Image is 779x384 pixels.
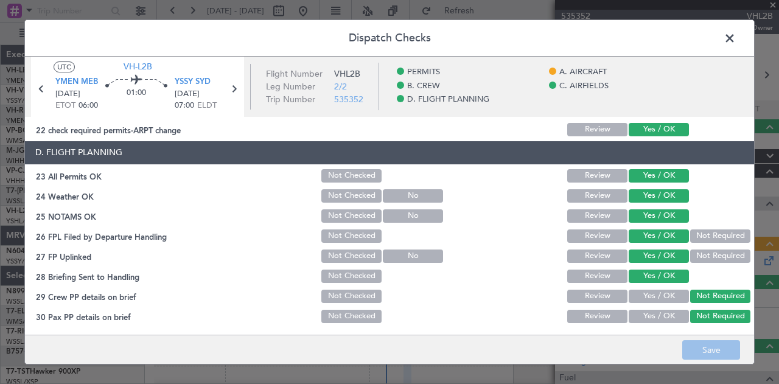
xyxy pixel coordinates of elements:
button: Not Required [690,290,750,303]
button: Review [567,189,627,203]
button: Yes / OK [629,229,689,243]
button: Review [567,270,627,283]
button: Not Required [690,229,750,243]
button: Yes / OK [629,209,689,223]
button: Review [567,229,627,243]
span: C. AIRFIELDS [559,80,609,93]
button: Yes / OK [629,310,689,323]
button: Review [567,123,627,136]
button: Review [567,250,627,263]
button: Yes / OK [629,290,689,303]
header: Dispatch Checks [25,20,754,57]
button: Yes / OK [629,123,689,136]
button: Review [567,209,627,223]
button: Yes / OK [629,189,689,203]
button: Review [567,169,627,183]
span: A. AIRCRAFT [559,66,607,79]
button: Yes / OK [629,250,689,263]
button: Not Required [690,310,750,323]
button: Review [567,310,627,323]
button: Review [567,290,627,303]
button: Yes / OK [629,270,689,283]
button: Not Required [690,250,750,263]
button: Yes / OK [629,169,689,183]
